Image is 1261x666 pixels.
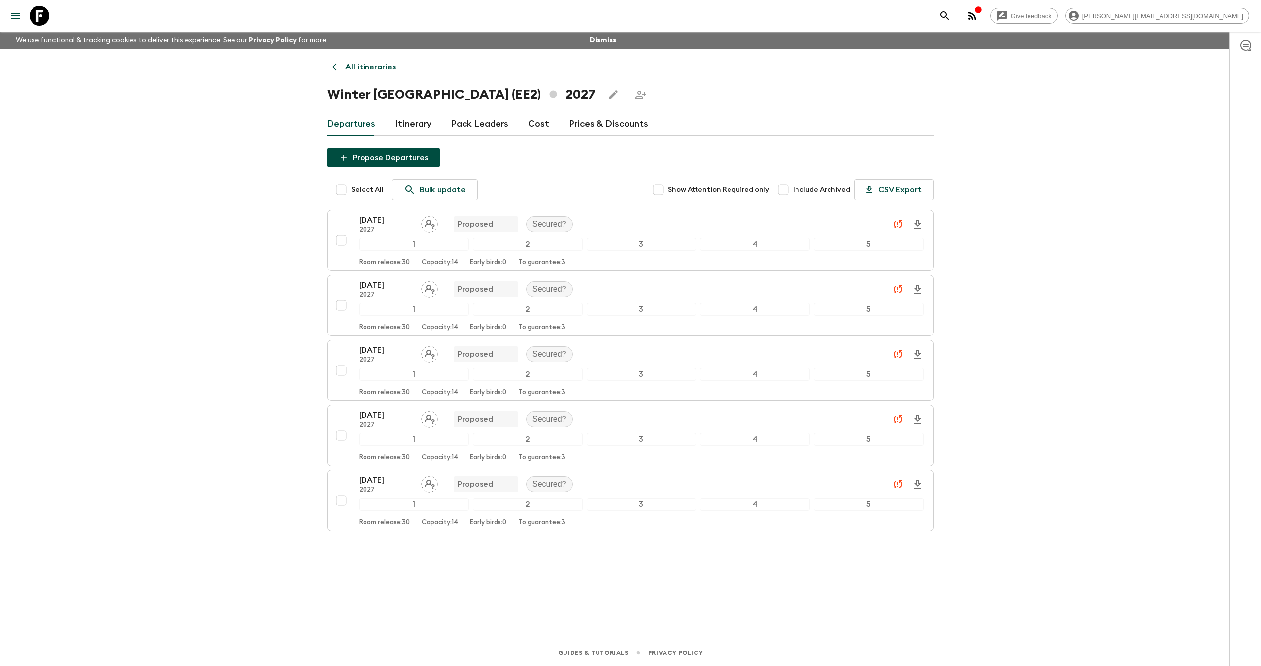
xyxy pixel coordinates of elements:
[473,498,583,511] div: 2
[587,303,697,316] div: 3
[421,349,438,357] span: Assign pack leader
[422,324,458,332] p: Capacity: 14
[814,433,924,446] div: 5
[668,185,769,195] span: Show Attention Required only
[518,454,565,462] p: To guarantee: 3
[422,389,458,397] p: Capacity: 14
[518,389,565,397] p: To guarantee: 3
[470,324,506,332] p: Early birds: 0
[327,85,596,104] h1: Winter [GEOGRAPHIC_DATA] (EE2) 2027
[526,346,573,362] div: Secured?
[700,433,810,446] div: 4
[359,433,469,446] div: 1
[603,85,623,104] button: Edit this itinerary
[470,454,506,462] p: Early birds: 0
[1077,12,1249,20] span: [PERSON_NAME][EMAIL_ADDRESS][DOMAIN_NAME]
[327,210,934,271] button: [DATE]2027Assign pack leaderProposedSecured?12345Room release:30Capacity:14Early birds:0To guaran...
[912,284,924,296] svg: Download Onboarding
[359,498,469,511] div: 1
[473,368,583,381] div: 2
[532,283,566,295] p: Secured?
[854,179,934,200] button: CSV Export
[793,185,850,195] span: Include Archived
[892,413,904,425] svg: Unable to sync - Check prices and secured
[892,348,904,360] svg: Unable to sync - Check prices and secured
[1065,8,1249,24] div: [PERSON_NAME][EMAIL_ADDRESS][DOMAIN_NAME]
[359,214,413,226] p: [DATE]
[532,478,566,490] p: Secured?
[12,32,332,49] p: We use functional & tracking cookies to deliver this experience. See our for more.
[421,284,438,292] span: Assign pack leader
[526,281,573,297] div: Secured?
[359,389,410,397] p: Room release: 30
[700,238,810,251] div: 4
[359,226,413,234] p: 2027
[359,421,413,429] p: 2027
[421,219,438,227] span: Assign pack leader
[359,259,410,266] p: Room release: 30
[458,348,493,360] p: Proposed
[892,283,904,295] svg: Unable to sync - Check prices and secured
[912,414,924,426] svg: Download Onboarding
[458,218,493,230] p: Proposed
[814,498,924,511] div: 5
[700,368,810,381] div: 4
[359,368,469,381] div: 1
[327,148,440,167] button: Propose Departures
[470,519,506,527] p: Early birds: 0
[421,414,438,422] span: Assign pack leader
[532,218,566,230] p: Secured?
[395,112,431,136] a: Itinerary
[912,349,924,361] svg: Download Onboarding
[6,6,26,26] button: menu
[359,486,413,494] p: 2027
[473,303,583,316] div: 2
[327,112,375,136] a: Departures
[359,303,469,316] div: 1
[648,647,703,658] a: Privacy Policy
[249,37,297,44] a: Privacy Policy
[569,112,648,136] a: Prices & Discounts
[1005,12,1057,20] span: Give feedback
[470,389,506,397] p: Early birds: 0
[359,279,413,291] p: [DATE]
[359,519,410,527] p: Room release: 30
[345,61,396,73] p: All itineraries
[422,259,458,266] p: Capacity: 14
[470,259,506,266] p: Early birds: 0
[458,283,493,295] p: Proposed
[359,238,469,251] div: 1
[359,356,413,364] p: 2027
[532,413,566,425] p: Secured?
[700,303,810,316] div: 4
[912,219,924,231] svg: Download Onboarding
[359,409,413,421] p: [DATE]
[473,238,583,251] div: 2
[473,433,583,446] div: 2
[892,218,904,230] svg: Unable to sync - Check prices and secured
[528,112,549,136] a: Cost
[526,476,573,492] div: Secured?
[327,405,934,466] button: [DATE]2027Assign pack leaderProposedSecured?12345Room release:30Capacity:14Early birds:0To guaran...
[458,413,493,425] p: Proposed
[532,348,566,360] p: Secured?
[912,479,924,491] svg: Download Onboarding
[518,519,565,527] p: To guarantee: 3
[458,478,493,490] p: Proposed
[587,33,619,47] button: Dismiss
[587,368,697,381] div: 3
[526,216,573,232] div: Secured?
[359,324,410,332] p: Room release: 30
[359,344,413,356] p: [DATE]
[518,324,565,332] p: To guarantee: 3
[327,275,934,336] button: [DATE]2027Assign pack leaderProposedSecured?12345Room release:30Capacity:14Early birds:0To guaran...
[700,498,810,511] div: 4
[558,647,629,658] a: Guides & Tutorials
[359,291,413,299] p: 2027
[421,479,438,487] span: Assign pack leader
[814,368,924,381] div: 5
[518,259,565,266] p: To guarantee: 3
[990,8,1058,24] a: Give feedback
[422,454,458,462] p: Capacity: 14
[892,478,904,490] svg: Unable to sync - Check prices and secured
